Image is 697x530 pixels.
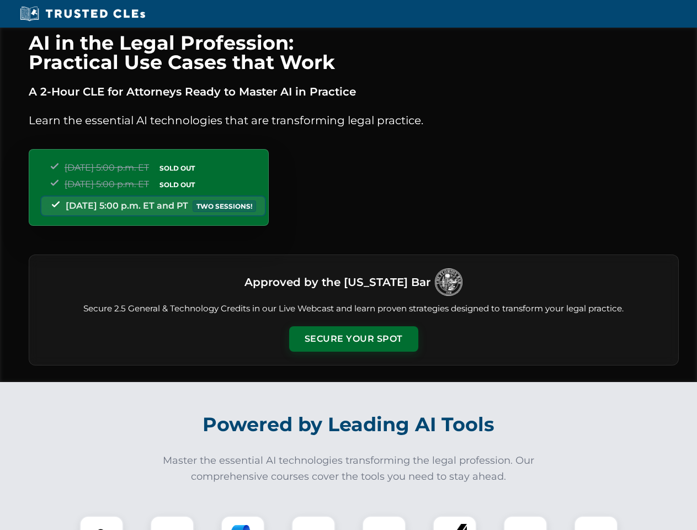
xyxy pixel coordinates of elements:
h1: AI in the Legal Profession: Practical Use Cases that Work [29,33,679,72]
p: Learn the essential AI technologies that are transforming legal practice. [29,112,679,129]
span: [DATE] 5:00 p.m. ET [65,162,149,173]
h2: Powered by Leading AI Tools [43,405,655,444]
img: Logo [435,268,462,296]
p: A 2-Hour CLE for Attorneys Ready to Master AI in Practice [29,83,679,100]
img: Trusted CLEs [17,6,148,22]
span: [DATE] 5:00 p.m. ET [65,179,149,189]
span: SOLD OUT [156,179,199,190]
p: Secure 2.5 General & Technology Credits in our Live Webcast and learn proven strategies designed ... [42,303,665,315]
button: Secure Your Spot [289,326,418,352]
p: Master the essential AI technologies transforming the legal profession. Our comprehensive courses... [156,453,542,485]
span: SOLD OUT [156,162,199,174]
h3: Approved by the [US_STATE] Bar [244,272,430,292]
